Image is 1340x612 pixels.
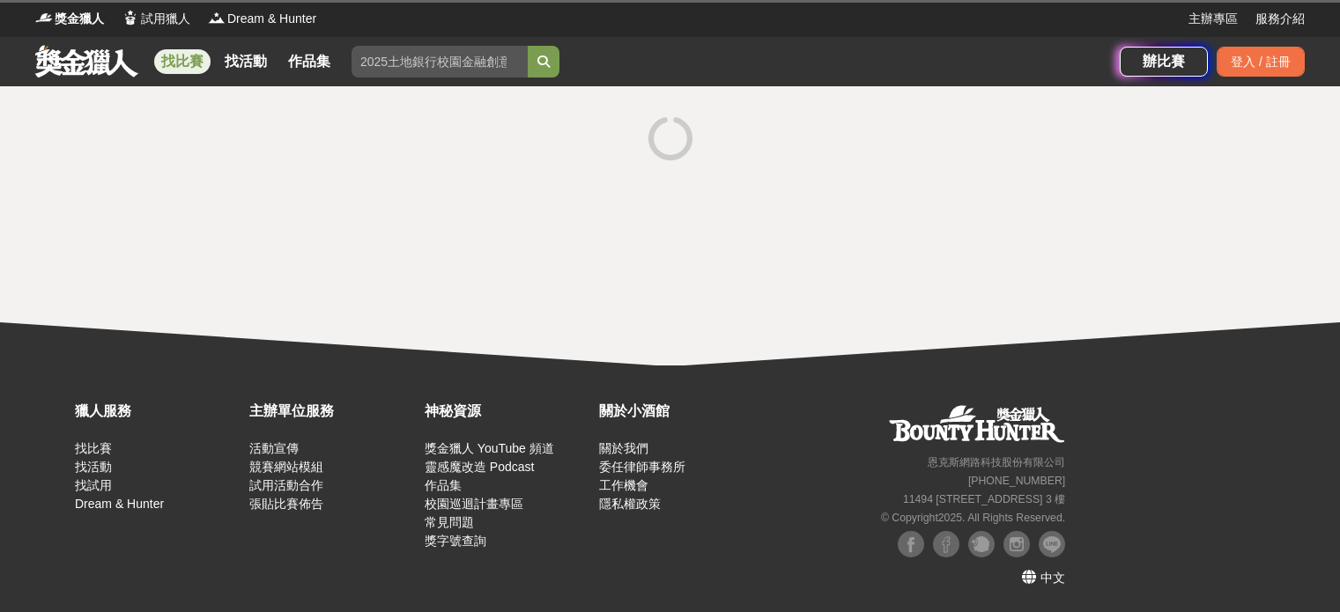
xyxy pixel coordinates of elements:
[141,10,190,28] span: 試用獵人
[218,49,274,74] a: 找活動
[898,531,924,557] img: Facebook
[352,46,528,77] input: 2025土地銀行校園金融創意挑戰賽：從你出發 開啟智慧金融新頁
[75,497,164,511] a: Dream & Hunter
[881,512,1065,524] small: © Copyright 2025 . All Rights Reserved.
[1188,10,1238,28] a: 主辦專區
[75,460,112,474] a: 找活動
[933,531,959,557] img: Facebook
[599,441,648,455] a: 關於我們
[1040,571,1065,585] span: 中文
[55,10,104,28] span: 獎金獵人
[599,478,648,492] a: 工作機會
[249,478,323,492] a: 試用活動合作
[35,9,53,26] img: Logo
[249,460,323,474] a: 競賽網站模組
[249,497,323,511] a: 張貼比賽佈告
[928,456,1065,468] small: 恩克斯網路科技股份有限公司
[154,49,211,74] a: 找比賽
[968,475,1065,487] small: [PHONE_NUMBER]
[425,515,474,529] a: 常見問題
[122,9,139,26] img: Logo
[75,401,241,422] div: 獵人服務
[1217,47,1305,77] div: 登入 / 註冊
[1255,10,1305,28] a: 服務介紹
[425,460,534,474] a: 靈感魔改造 Podcast
[35,10,104,28] a: Logo獎金獵人
[968,531,995,557] img: Plurk
[208,9,226,26] img: Logo
[75,441,112,455] a: 找比賽
[227,10,316,28] span: Dream & Hunter
[599,460,685,474] a: 委任律師事務所
[425,497,523,511] a: 校園巡迴計畫專區
[425,441,554,455] a: 獎金獵人 YouTube 頻道
[208,10,316,28] a: LogoDream & Hunter
[281,49,337,74] a: 作品集
[425,478,462,492] a: 作品集
[1003,531,1030,557] img: Instagram
[1120,47,1208,77] a: 辦比賽
[903,493,1065,505] small: 11494 [STREET_ADDRESS] 3 樓
[249,401,415,422] div: 主辦單位服務
[425,401,590,422] div: 神秘資源
[122,10,190,28] a: Logo試用獵人
[1039,531,1065,557] img: LINE
[599,497,661,511] a: 隱私權政策
[425,534,486,548] a: 獎字號查詢
[75,478,112,492] a: 找試用
[599,401,765,422] div: 關於小酒館
[249,441,299,455] a: 活動宣傳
